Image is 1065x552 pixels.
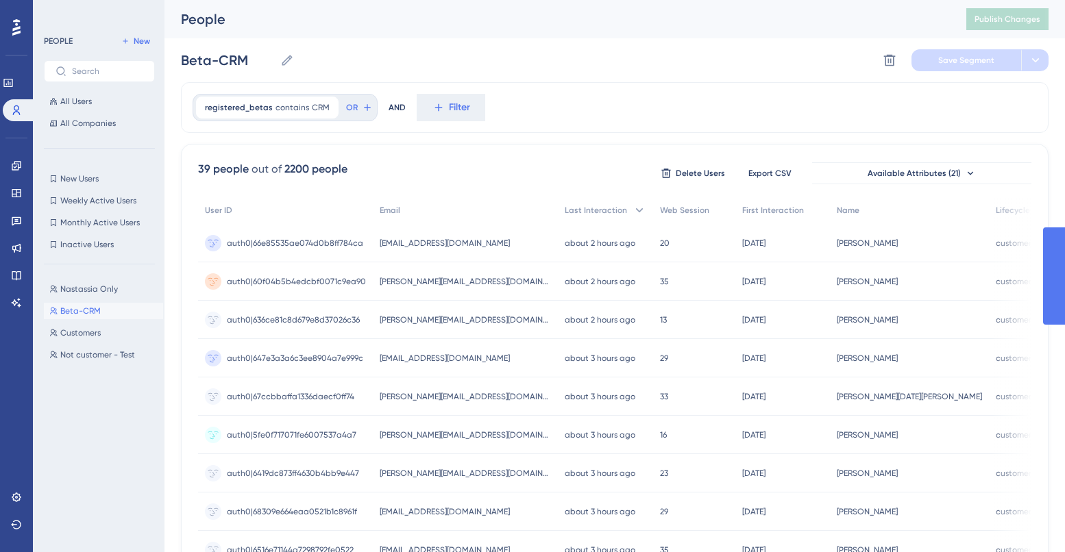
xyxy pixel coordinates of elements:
button: Weekly Active Users [44,192,155,209]
button: Available Attributes (21) [812,162,1031,184]
div: 2200 people [284,161,347,177]
button: Nastassia Only [44,281,163,297]
span: Delete Users [676,168,725,179]
span: Filter [449,99,470,116]
time: about 3 hours ago [565,507,635,516]
span: Beta-CRM [60,305,101,316]
span: customer [996,429,1031,440]
span: [PERSON_NAME] [837,353,898,364]
button: Inactive Users [44,236,155,253]
time: [DATE] [742,507,766,516]
button: New [117,33,155,49]
span: 16 [660,429,667,440]
button: OR [344,97,374,118]
button: Monthly Active Users [44,214,155,231]
span: Lifecyclestage [996,205,1053,216]
button: Beta-CRM [44,303,163,319]
span: auth0|60f04b5b4edcbf0071c9ea90 [227,276,366,287]
span: 13 [660,314,667,325]
span: [PERSON_NAME] [837,468,898,479]
span: customer [996,506,1031,517]
button: Delete Users [659,162,727,184]
span: OR [346,102,358,113]
span: Export CSV [748,168,792,179]
span: customer [996,353,1031,364]
time: about 2 hours ago [565,277,635,286]
span: 33 [660,391,668,402]
span: [PERSON_NAME] [837,238,898,249]
span: customer [996,391,1031,402]
span: First Interaction [742,205,804,216]
span: [EMAIL_ADDRESS][DOMAIN_NAME] [380,353,510,364]
span: [PERSON_NAME][EMAIL_ADDRESS][DOMAIN_NAME] [380,468,551,479]
span: Inactive Users [60,239,114,250]
time: about 3 hours ago [565,430,635,440]
button: Save Segment [911,49,1021,71]
span: All Users [60,96,92,107]
span: [PERSON_NAME] [837,314,898,325]
span: auth0|5fe0f717071fe6007537a4a7 [227,429,356,440]
button: Customers [44,325,163,341]
span: Not customer - Test [60,349,135,360]
time: about 3 hours ago [565,392,635,401]
span: auth0|636ce81c8d679e8d37026c36 [227,314,360,325]
button: All Users [44,93,155,110]
span: 23 [660,468,668,479]
span: 29 [660,506,668,517]
div: out of [252,161,282,177]
time: [DATE] [742,353,766,363]
span: CRM [312,102,330,113]
time: [DATE] [742,277,766,286]
span: Publish Changes [975,14,1040,25]
time: [DATE] [742,315,766,325]
time: about 2 hours ago [565,315,635,325]
span: [PERSON_NAME][DATE][PERSON_NAME] [837,391,982,402]
time: about 3 hours ago [565,353,635,363]
input: Search [72,66,143,76]
time: [DATE] [742,392,766,401]
span: [EMAIL_ADDRESS][DOMAIN_NAME] [380,238,510,249]
span: auth0|68309e664eaa0521b1c8961f [227,506,357,517]
button: Not customer - Test [44,347,163,363]
span: Monthly Active Users [60,217,140,228]
span: [PERSON_NAME][EMAIL_ADDRESS][DOMAIN_NAME] [380,276,551,287]
span: Available Attributes (21) [868,168,961,179]
span: 35 [660,276,669,287]
span: [EMAIL_ADDRESS][DOMAIN_NAME] [380,506,510,517]
span: Weekly Active Users [60,195,136,206]
span: New [134,36,150,47]
span: registered_betas [205,102,273,113]
span: 29 [660,353,668,364]
span: auth0|66e85535ae074d0b8ff784ca [227,238,363,249]
button: Publish Changes [966,8,1049,30]
span: [PERSON_NAME] [837,276,898,287]
div: AND [389,94,406,121]
button: New Users [44,171,155,187]
span: Last Interaction [565,205,627,216]
button: Export CSV [735,162,804,184]
button: All Companies [44,115,155,131]
div: PEOPLE [44,36,73,47]
span: Customers [60,327,101,338]
span: User ID [205,205,232,216]
div: People [181,10,932,29]
div: 39 people [198,161,249,177]
span: New Users [60,173,99,184]
span: [PERSON_NAME] [837,506,898,517]
span: customer [996,468,1031,479]
span: [PERSON_NAME][EMAIL_ADDRESS][DOMAIN_NAME] [380,314,551,325]
span: [PERSON_NAME][EMAIL_ADDRESS][DOMAIN_NAME] [380,391,551,402]
span: [PERSON_NAME][EMAIL_ADDRESS][DOMAIN_NAME] [380,429,551,440]
span: auth0|647e3a3a6c3ee8904a7e999c [227,353,363,364]
time: [DATE] [742,430,766,440]
span: Web Session [660,205,709,216]
time: [DATE] [742,238,766,248]
span: customer [996,314,1031,325]
span: auth0|6419dc873ff4630b4bb9e447 [227,468,359,479]
time: [DATE] [742,468,766,478]
span: contains [276,102,309,113]
iframe: UserGuiding AI Assistant Launcher [1007,498,1049,539]
input: Segment Name [181,51,275,70]
time: about 2 hours ago [565,238,635,248]
time: about 3 hours ago [565,468,635,478]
